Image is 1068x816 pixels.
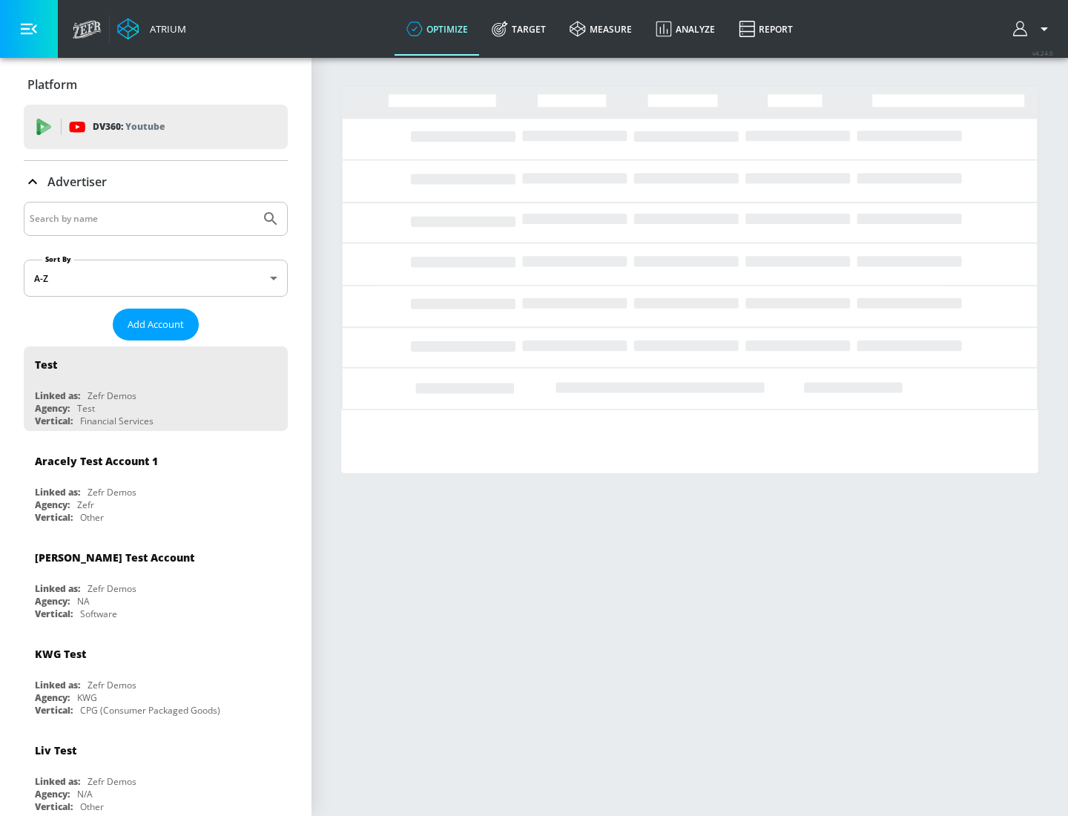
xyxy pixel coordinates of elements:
[1032,49,1053,57] span: v 4.24.0
[480,2,558,56] a: Target
[117,18,186,40] a: Atrium
[24,346,288,431] div: TestLinked as:Zefr DemosAgency:TestVertical:Financial Services
[35,499,70,511] div: Agency:
[35,486,80,499] div: Linked as:
[24,539,288,624] div: [PERSON_NAME] Test AccountLinked as:Zefr DemosAgency:NAVertical:Software
[77,788,93,800] div: N/A
[77,691,97,704] div: KWG
[35,788,70,800] div: Agency:
[77,402,95,415] div: Test
[35,389,80,402] div: Linked as:
[24,443,288,527] div: Aracely Test Account 1Linked as:Zefr DemosAgency:ZefrVertical:Other
[80,415,154,427] div: Financial Services
[35,647,86,661] div: KWG Test
[88,775,136,788] div: Zefr Demos
[42,254,74,264] label: Sort By
[24,260,288,297] div: A-Z
[88,582,136,595] div: Zefr Demos
[35,402,70,415] div: Agency:
[35,775,80,788] div: Linked as:
[80,800,104,813] div: Other
[128,316,184,333] span: Add Account
[88,679,136,691] div: Zefr Demos
[93,119,165,135] p: DV360:
[80,608,117,620] div: Software
[727,2,805,56] a: Report
[35,704,73,717] div: Vertical:
[88,389,136,402] div: Zefr Demos
[80,704,220,717] div: CPG (Consumer Packaged Goods)
[395,2,480,56] a: optimize
[30,209,254,228] input: Search by name
[80,511,104,524] div: Other
[35,608,73,620] div: Vertical:
[24,636,288,720] div: KWG TestLinked as:Zefr DemosAgency:KWGVertical:CPG (Consumer Packaged Goods)
[35,511,73,524] div: Vertical:
[35,595,70,608] div: Agency:
[35,800,73,813] div: Vertical:
[35,743,76,757] div: Liv Test
[77,499,94,511] div: Zefr
[35,582,80,595] div: Linked as:
[35,679,80,691] div: Linked as:
[27,76,77,93] p: Platform
[558,2,644,56] a: measure
[24,161,288,203] div: Advertiser
[24,64,288,105] div: Platform
[35,358,57,372] div: Test
[144,22,186,36] div: Atrium
[77,595,90,608] div: NA
[113,309,199,340] button: Add Account
[35,454,158,468] div: Aracely Test Account 1
[47,174,107,190] p: Advertiser
[35,415,73,427] div: Vertical:
[88,486,136,499] div: Zefr Demos
[35,550,194,565] div: [PERSON_NAME] Test Account
[125,119,165,134] p: Youtube
[35,691,70,704] div: Agency:
[644,2,727,56] a: Analyze
[24,105,288,149] div: DV360: Youtube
